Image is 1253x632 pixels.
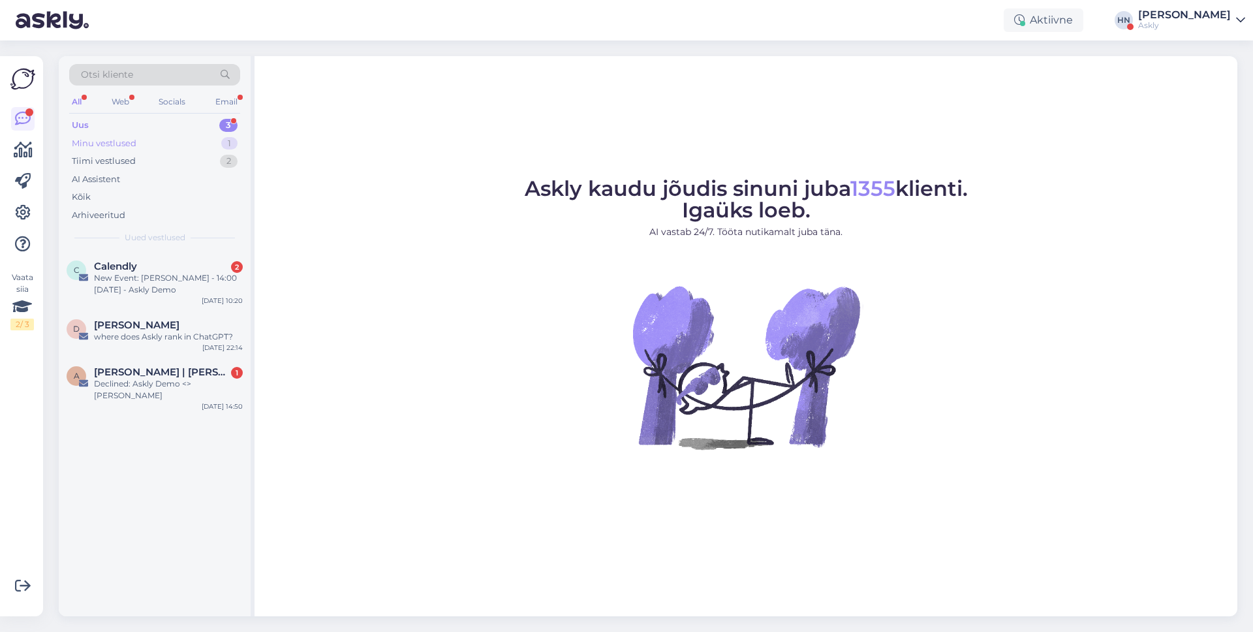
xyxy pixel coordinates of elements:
[72,155,136,168] div: Tiimi vestlused
[74,265,80,275] span: C
[231,261,243,273] div: 2
[109,93,132,110] div: Web
[94,261,137,272] span: Calendly
[94,319,179,331] span: Dan Erickson
[72,173,120,186] div: AI Assistent
[10,319,34,330] div: 2 / 3
[10,272,34,330] div: Vaata siia
[525,176,968,223] span: Askly kaudu jõudis sinuni juba klienti. Igaüks loeb.
[1138,10,1245,31] a: [PERSON_NAME]Askly
[220,155,238,168] div: 2
[81,68,133,82] span: Otsi kliente
[628,249,863,484] img: No Chat active
[1138,20,1231,31] div: Askly
[72,209,125,222] div: Arhiveeritud
[231,367,243,379] div: 1
[213,93,240,110] div: Email
[850,176,895,201] span: 1355
[1115,11,1133,29] div: HN
[1004,8,1083,32] div: Aktiivne
[94,272,243,296] div: New Event: [PERSON_NAME] - 14:00 [DATE] - Askly Demo
[10,67,35,91] img: Askly Logo
[221,137,238,150] div: 1
[94,366,230,378] span: Agata Rosenberg | ROHE AUTO
[94,378,243,402] div: Declined: Askly Demo <> [PERSON_NAME]
[125,232,185,244] span: Uued vestlused
[72,119,89,132] div: Uus
[74,371,80,381] span: A
[202,296,243,306] div: [DATE] 10:20
[525,225,968,239] p: AI vastab 24/7. Tööta nutikamalt juba täna.
[69,93,84,110] div: All
[219,119,238,132] div: 3
[202,343,243,353] div: [DATE] 22:14
[72,137,136,150] div: Minu vestlused
[94,331,243,343] div: where does Askly rank in ChatGPT?
[72,191,91,204] div: Kõik
[202,402,243,411] div: [DATE] 14:50
[1138,10,1231,20] div: [PERSON_NAME]
[156,93,188,110] div: Socials
[73,324,80,334] span: D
